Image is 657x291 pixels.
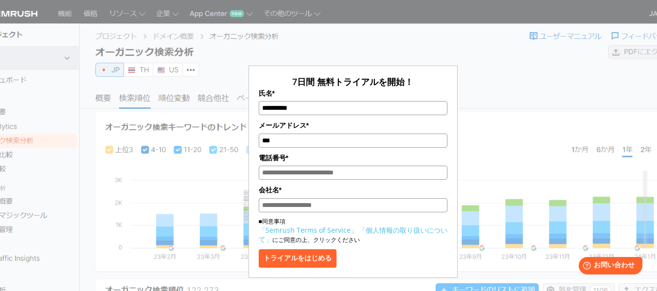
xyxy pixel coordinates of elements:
label: 電話番号* [259,153,447,163]
a: 「Semrush Terms of Service」 [259,225,357,235]
label: メールアドレス* [259,120,447,131]
p: ■同意事項 にご同意の上、クリックください [259,217,447,244]
button: トライアルをはじめる [259,249,337,268]
a: 「個人情報の取り扱いについて」 [259,225,447,244]
span: 7日間 無料トライアルを開始！ [292,76,413,87]
iframe: Help widget launcher [570,253,646,280]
